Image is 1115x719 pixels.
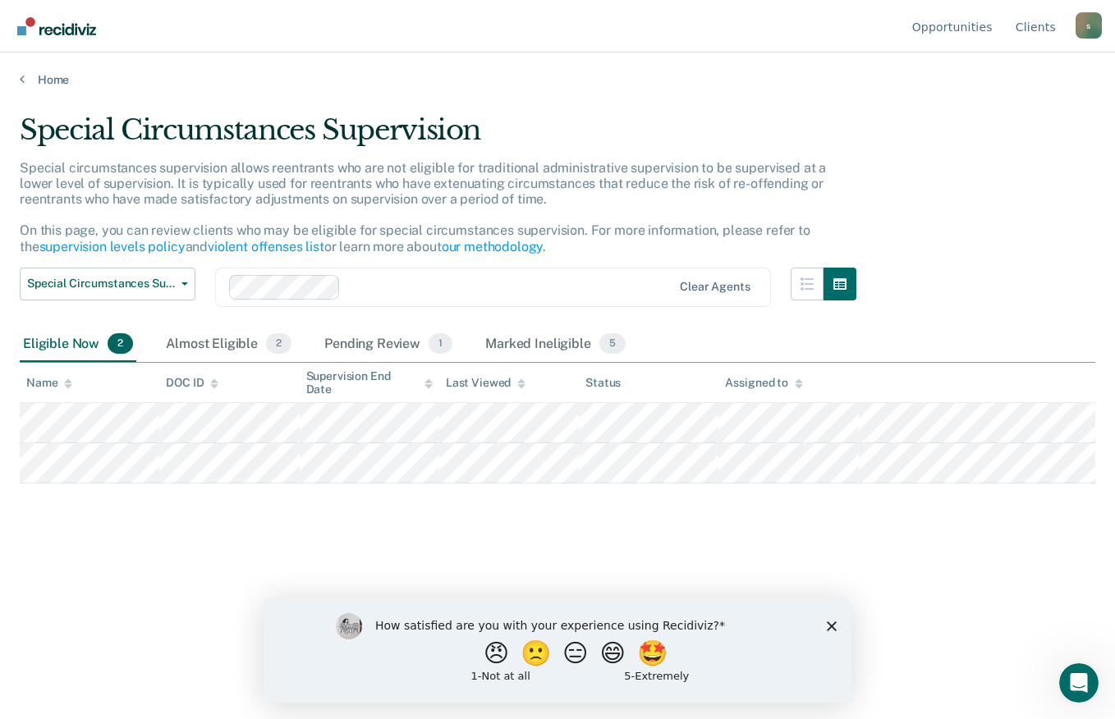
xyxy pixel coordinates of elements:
[20,72,1095,87] a: Home
[163,327,295,363] div: Almost Eligible2
[108,333,133,355] span: 2
[266,333,291,355] span: 2
[166,376,218,390] div: DOC ID
[1076,12,1102,39] div: s
[39,239,186,254] a: supervision levels policy
[20,327,136,363] div: Eligible Now2
[208,239,324,254] a: violent offenses list
[482,327,629,363] div: Marked Ineligible5
[1059,663,1099,703] iframe: Intercom live chat
[680,280,750,294] div: Clear agents
[306,369,433,397] div: Supervision End Date
[429,333,452,355] span: 1
[585,376,621,390] div: Status
[1076,12,1102,39] button: Profile dropdown button
[321,327,456,363] div: Pending Review1
[446,376,525,390] div: Last Viewed
[20,160,826,254] p: Special circumstances supervision allows reentrants who are not eligible for traditional administ...
[17,17,96,35] img: Recidiviz
[264,597,851,703] iframe: Survey by Kim from Recidiviz
[27,277,175,291] span: Special Circumstances Supervision
[20,268,195,300] button: Special Circumstances Supervision
[725,376,802,390] div: Assigned to
[442,239,544,254] a: our methodology
[26,376,72,390] div: Name
[20,113,856,160] div: Special Circumstances Supervision
[599,333,626,355] span: 5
